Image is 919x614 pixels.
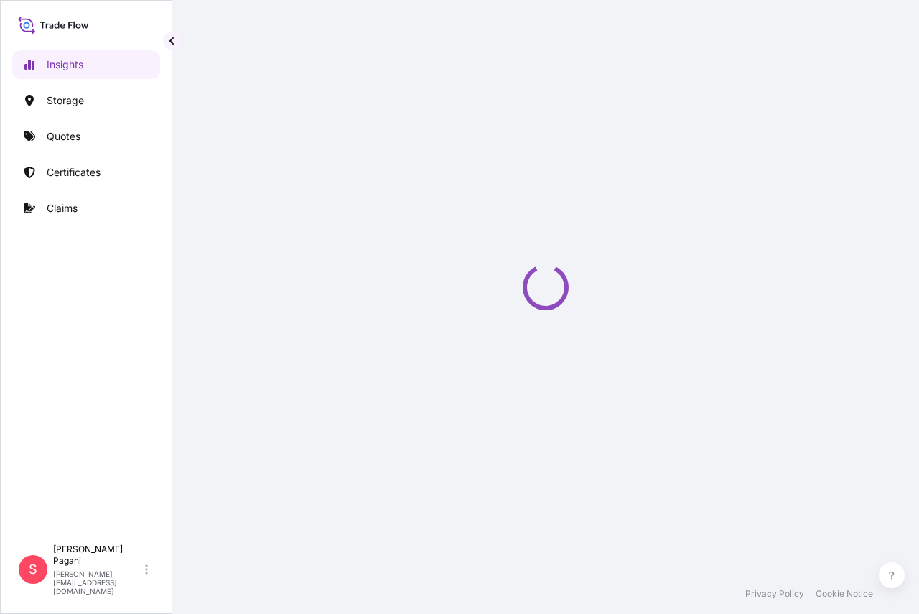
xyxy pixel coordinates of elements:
a: Claims [12,194,160,223]
a: Storage [12,86,160,115]
p: [PERSON_NAME][EMAIL_ADDRESS][DOMAIN_NAME] [53,569,142,595]
p: Insights [47,57,83,72]
a: Cookie Notice [816,588,873,600]
p: Claims [47,201,78,215]
p: Storage [47,93,84,108]
a: Quotes [12,122,160,151]
a: Certificates [12,158,160,187]
p: [PERSON_NAME] Pagani [53,544,142,567]
a: Insights [12,50,160,79]
p: Quotes [47,129,80,144]
a: Privacy Policy [745,588,804,600]
span: S [29,562,37,577]
p: Certificates [47,165,101,180]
